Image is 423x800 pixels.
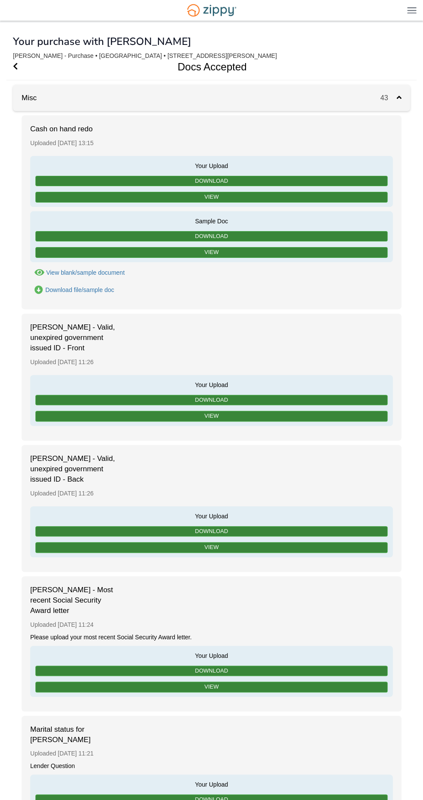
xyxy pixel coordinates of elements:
[13,52,410,60] div: [PERSON_NAME] - Purchase • [GEOGRAPHIC_DATA] • [STREET_ADDRESS][PERSON_NAME]
[35,379,388,389] span: Your Upload
[35,511,388,521] span: Your Upload
[35,682,388,692] a: View
[35,231,388,242] a: Download
[380,94,397,102] span: 43
[30,124,117,134] span: Cash on hand redo
[35,216,388,225] span: Sample Doc
[30,354,393,371] div: Uploaded [DATE] 11:26
[30,724,117,746] span: Marital status for [PERSON_NAME]
[30,762,393,770] div: Lender Question
[407,7,417,13] img: Mobile Dropdown Menu
[30,135,393,152] div: Uploaded [DATE] 13:15
[35,779,388,789] span: Your Upload
[35,526,388,537] a: Download
[30,745,393,762] div: Uploaded [DATE] 11:21
[30,633,393,641] div: Please upload your most recent Social Security Award letter.
[35,395,388,406] a: Download
[6,54,407,80] h1: Docs Accepted
[45,286,114,293] div: Download file/sample doc
[30,454,117,485] span: [PERSON_NAME] - Valid, unexpired government issued ID - Back
[30,322,117,354] span: [PERSON_NAME] - Valid, unexpired government issued ID - Front
[35,650,388,660] span: Your Upload
[30,616,393,633] div: Uploaded [DATE] 11:24
[30,485,393,502] div: Uploaded [DATE] 11:26
[35,176,388,187] a: Download
[30,286,114,295] a: Download Cash on hand redo
[13,94,37,102] a: Misc
[35,192,388,203] a: View
[46,269,125,276] div: View blank/sample document
[30,585,117,616] span: [PERSON_NAME] - Most recent Social Security Award letter
[35,542,388,553] a: View
[35,160,388,170] span: Your Upload
[13,54,18,80] a: Go Back
[13,36,191,47] h1: Your purchase with [PERSON_NAME]
[35,411,388,422] a: View
[30,268,125,277] button: View Cash on hand redo
[35,666,388,676] a: Download
[35,247,388,258] a: View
